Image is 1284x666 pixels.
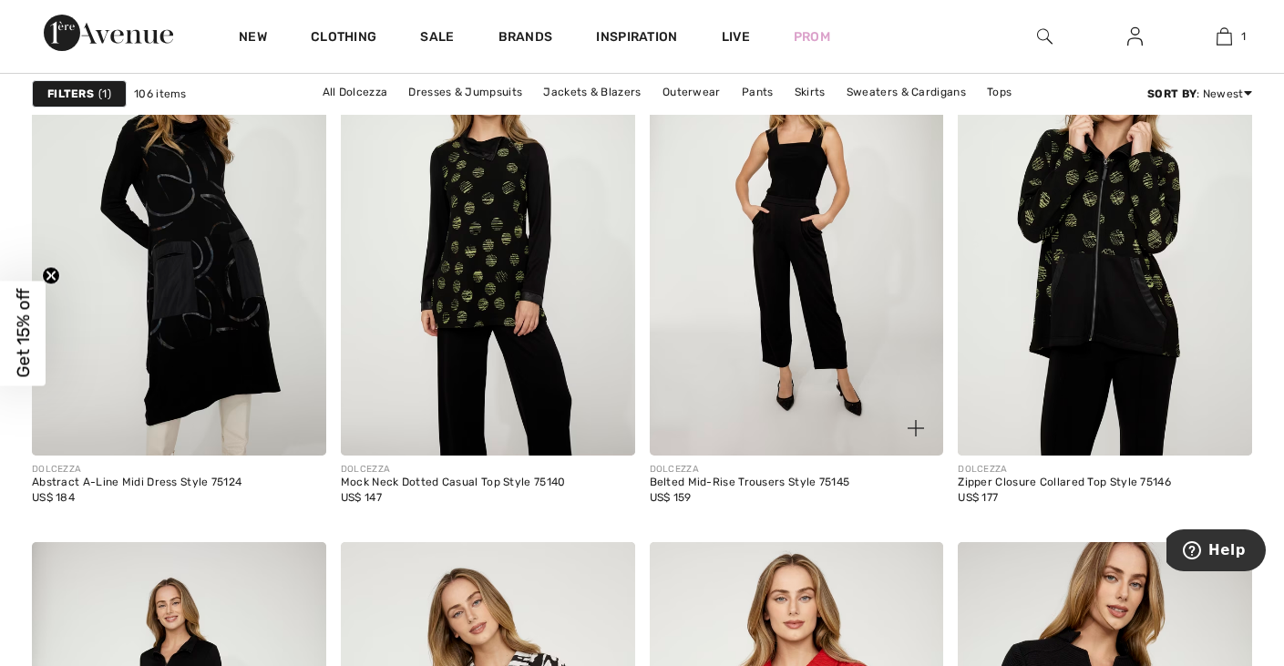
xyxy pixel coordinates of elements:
div: DOLCEZZA [958,463,1171,476]
span: Get 15% off [13,289,34,378]
img: Mock Neck Dotted Casual Top Style 75140. As sample [341,15,635,456]
img: 1ère Avenue [44,15,173,51]
img: Abstract A-Line Midi Dress Style 75124. As sample [32,15,326,456]
iframe: Opens a widget where you can find more information [1166,529,1266,575]
a: Clothing [311,29,376,48]
span: US$ 184 [32,491,75,504]
span: 1 [98,86,111,102]
button: Close teaser [42,266,60,284]
span: US$ 177 [958,491,998,504]
img: My Bag [1217,26,1232,47]
img: Zipper Closure Collared Top Style 75146. As sample [958,15,1252,456]
img: search the website [1037,26,1053,47]
span: Inspiration [596,29,677,48]
div: Mock Neck Dotted Casual Top Style 75140 [341,476,566,489]
span: 106 items [134,86,187,102]
a: 1 [1180,26,1269,47]
a: Dresses & Jumpsuits [399,80,531,104]
span: 1 [1241,28,1246,45]
span: US$ 147 [341,491,382,504]
a: Prom [794,27,830,46]
a: Sweaters & Cardigans [837,80,975,104]
a: Outerwear [653,80,730,104]
a: New [239,29,267,48]
div: Zipper Closure Collared Top Style 75146 [958,476,1171,489]
a: Pants [733,80,783,104]
div: : Newest [1147,86,1252,102]
a: Brands [498,29,553,48]
div: DOLCEZZA [341,463,566,476]
a: Tops [978,80,1021,104]
a: Jackets & Blazers [534,80,650,104]
span: US$ 159 [650,491,692,504]
div: DOLCEZZA [650,463,850,476]
img: My Info [1127,26,1143,47]
a: Belted Mid-Rise Trousers Style 75145. As sample [650,15,944,456]
a: Sale [420,29,454,48]
div: DOLCEZZA [32,463,241,476]
a: All Dolcezza [313,80,397,104]
a: Skirts [786,80,835,104]
img: plus_v2.svg [908,420,924,436]
strong: Sort By [1147,87,1197,100]
div: Belted Mid-Rise Trousers Style 75145 [650,476,850,489]
strong: Filters [47,86,94,102]
a: Sign In [1113,26,1157,48]
a: Live [722,27,750,46]
div: Abstract A-Line Midi Dress Style 75124 [32,476,241,489]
